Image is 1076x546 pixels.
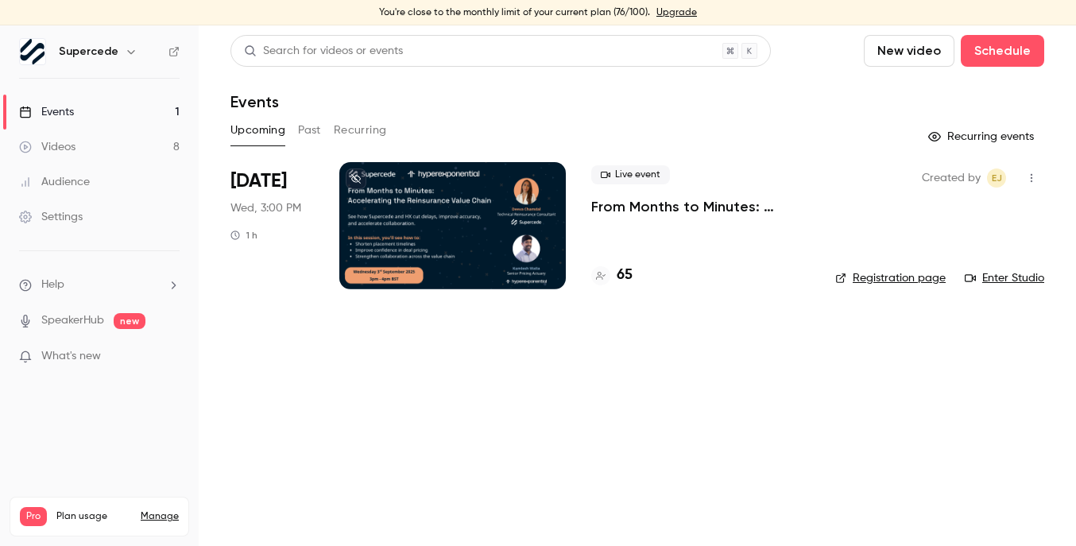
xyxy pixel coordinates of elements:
a: 65 [591,265,633,286]
a: Registration page [835,270,946,286]
h4: 65 [617,265,633,286]
button: Past [298,118,321,143]
div: Sep 3 Wed, 3:00 PM (Europe/London) [230,162,314,289]
li: help-dropdown-opener [19,277,180,293]
div: 1 h [230,229,257,242]
div: Audience [19,174,90,190]
h6: Supercede [59,44,118,60]
span: Created by [922,168,981,188]
span: Pro [20,507,47,526]
button: Recurring events [921,124,1044,149]
a: Upgrade [656,6,697,19]
span: What's new [41,348,101,365]
button: Schedule [961,35,1044,67]
span: EJ [992,168,1002,188]
div: Settings [19,209,83,225]
span: Plan usage [56,510,131,523]
span: new [114,313,145,329]
div: Search for videos or events [244,43,403,60]
button: New video [864,35,954,67]
span: Ellie James [987,168,1006,188]
span: Wed, 3:00 PM [230,200,301,216]
a: SpeakerHub [41,312,104,329]
a: Manage [141,510,179,523]
a: Enter Studio [965,270,1044,286]
a: From Months to Minutes: Accelerating the Reinsurance Value Chain [591,197,810,216]
span: Help [41,277,64,293]
button: Recurring [334,118,387,143]
div: Events [19,104,74,120]
button: Upcoming [230,118,285,143]
h1: Events [230,92,279,111]
div: Videos [19,139,75,155]
span: [DATE] [230,168,287,194]
span: Live event [591,165,670,184]
iframe: Noticeable Trigger [161,350,180,364]
img: Supercede [20,39,45,64]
